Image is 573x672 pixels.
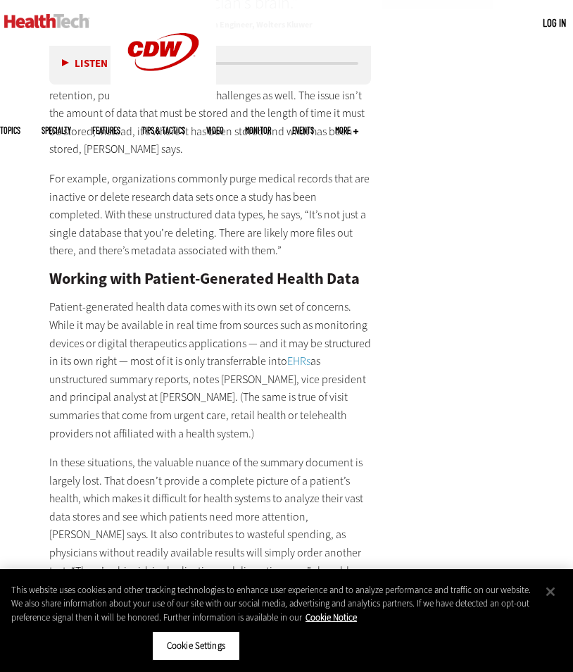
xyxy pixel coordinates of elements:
img: Home [4,14,89,28]
a: CDW [111,93,216,108]
a: EHRs [287,354,310,368]
a: Events [292,126,314,135]
a: Features [92,126,120,135]
a: MonITor [245,126,271,135]
h2: Working with Patient-Generated Health Data [49,271,371,287]
span: Specialty [42,126,71,135]
a: Video [206,126,224,135]
a: More information about your privacy [306,611,357,623]
button: Close [535,576,566,607]
span: More [335,126,358,135]
p: For example, organizations commonly purge medical records that are inactive or delete research da... [49,170,371,260]
div: This website uses cookies and other tracking technologies to enhance user experience and to analy... [11,583,533,625]
div: User menu [543,15,566,30]
p: Patient-generated health data comes with its own set of concerns. While it may be available in re... [49,298,371,442]
a: Log in [543,16,566,29]
p: In these situations, the valuable nuance of the summary document is largely lost. That doesn’t pr... [49,454,371,580]
button: Cookie Settings [152,631,240,661]
a: Tips & Tactics [141,126,185,135]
